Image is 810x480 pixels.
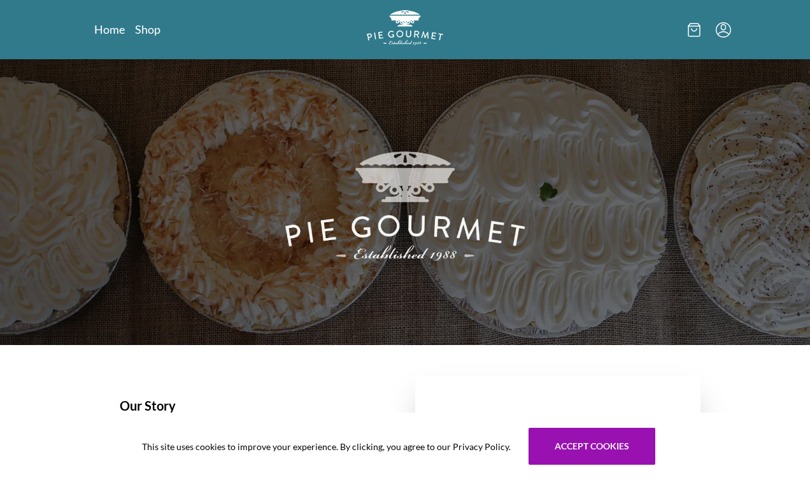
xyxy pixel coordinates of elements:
span: This site uses cookies to improve your experience. By clicking, you agree to our Privacy Policy. [142,440,511,453]
h1: Our Story [120,396,385,415]
img: logo [367,10,443,45]
a: Logo [367,10,443,49]
a: Home [94,22,125,37]
button: Menu [716,22,731,38]
button: Accept cookies [529,428,655,465]
a: Shop [135,22,160,37]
